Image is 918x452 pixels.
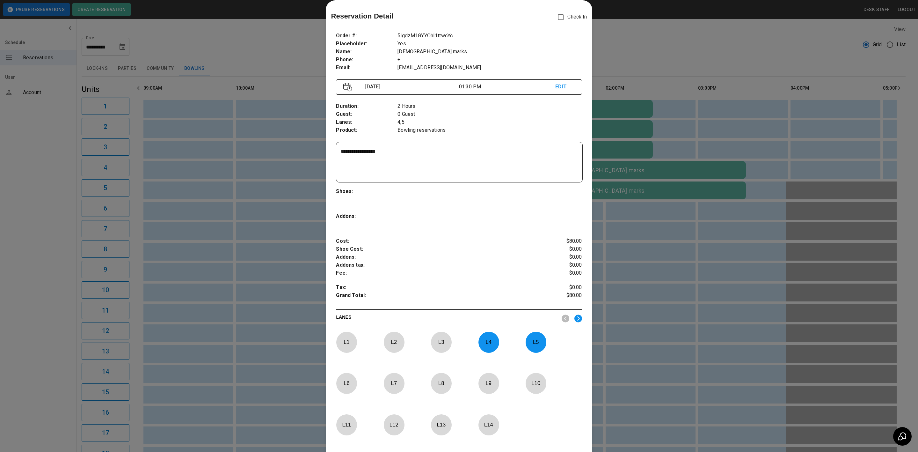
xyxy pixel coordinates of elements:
p: Addons tax : [336,261,541,269]
p: L 6 [336,376,357,391]
p: Addons : [336,253,541,261]
p: $0.00 [541,245,582,253]
p: L 12 [383,417,404,432]
p: Addons : [336,212,397,220]
p: Phone : [336,56,397,64]
p: Name : [336,48,397,56]
p: L 1 [336,335,357,350]
p: L 7 [383,376,404,391]
p: $80.00 [541,292,582,301]
p: Tax : [336,284,541,292]
img: Vector [343,83,352,92]
p: EDIT [555,83,574,91]
p: L 9 [478,376,499,391]
p: L 10 [525,376,546,391]
p: L 3 [431,335,452,350]
p: Shoe Cost : [336,245,541,253]
p: $0.00 [541,261,582,269]
p: 4,5 [397,118,582,126]
p: [DEMOGRAPHIC_DATA] marks [397,48,582,56]
p: Placeholder : [336,40,397,48]
p: L 8 [431,376,452,391]
p: Cost : [336,237,541,245]
p: $80.00 [541,237,582,245]
p: [EMAIL_ADDRESS][DOMAIN_NAME] [397,64,582,72]
img: right.svg [574,315,582,322]
p: Reservation Detail [331,11,393,21]
p: L 13 [431,417,452,432]
p: Lanes : [336,118,397,126]
p: Shoes : [336,188,397,196]
p: Bowling reservations [397,126,582,134]
p: Email : [336,64,397,72]
p: L 2 [383,335,404,350]
p: Check In [554,11,587,24]
p: $0.00 [541,253,582,261]
p: L 5 [525,335,546,350]
img: nav_left.svg [562,315,569,322]
p: Duration : [336,102,397,110]
p: + [397,56,582,64]
p: Grand Total : [336,292,541,301]
p: Product : [336,126,397,134]
p: $0.00 [541,284,582,292]
p: 01:30 PM [459,83,555,91]
p: L 11 [336,417,357,432]
p: Fee : [336,269,541,277]
p: L 4 [478,335,499,350]
p: L 14 [478,417,499,432]
p: 5lgdzM1GYYOhI1ttwcYc [397,32,582,40]
p: Order # : [336,32,397,40]
p: $0.00 [541,269,582,277]
p: LANES [336,314,556,323]
p: Yes [397,40,582,48]
p: 0 Guest [397,110,582,118]
p: 2 Hours [397,102,582,110]
p: Guest : [336,110,397,118]
p: [DATE] [363,83,459,91]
